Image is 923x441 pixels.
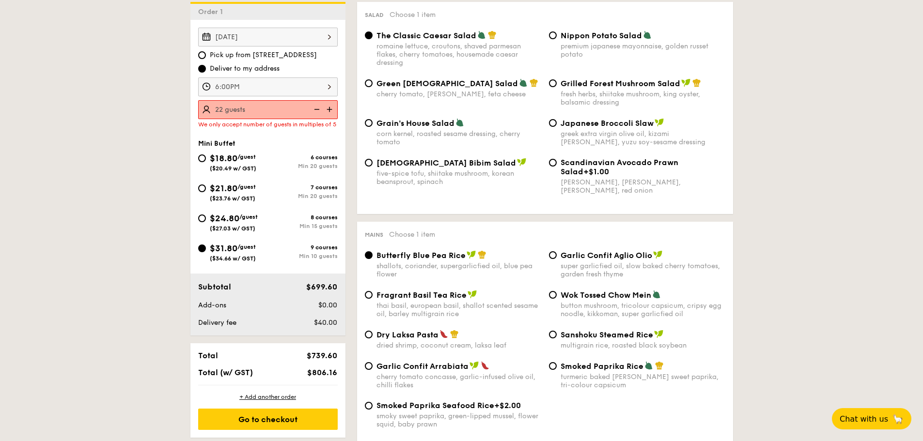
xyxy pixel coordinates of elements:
div: cherry tomato concasse, garlic-infused olive oil, chilli flakes [376,373,541,389]
span: Grilled Forest Mushroom Salad [561,79,680,88]
img: icon-vegetarian.fe4039eb.svg [652,290,661,299]
span: +$2.00 [494,401,521,410]
input: Grain's House Saladcorn kernel, roasted sesame dressing, cherry tomato [365,119,373,127]
input: The Classic Caesar Saladromaine lettuce, croutons, shaved parmesan flakes, cherry tomatoes, house... [365,31,373,39]
input: $18.80/guest($20.49 w/ GST)6 coursesMin 20 guests [198,154,206,162]
span: Dry Laksa Pasta [376,330,438,339]
input: Nippon Potato Saladpremium japanese mayonnaise, golden russet potato [549,31,557,39]
div: super garlicfied oil, slow baked cherry tomatoes, garden fresh thyme [561,262,725,278]
span: $24.80 [210,213,239,224]
img: icon-vegan.f8ff3823.svg [467,250,476,259]
span: Mini Buffet [198,139,235,148]
div: greek extra virgin olive oil, kizami [PERSON_NAME], yuzu soy-sesame dressing [561,130,725,146]
span: +$1.00 [583,167,609,176]
span: ($34.66 w/ GST) [210,255,256,262]
span: Sanshoku Steamed Rice [561,330,653,339]
span: Deliver to my address [210,64,280,74]
span: Fragrant Basil Tea Rice [376,290,467,300]
div: + Add another order [198,393,338,401]
div: Min 20 guests [268,163,338,169]
input: Green [DEMOGRAPHIC_DATA] Saladcherry tomato, [PERSON_NAME], feta cheese [365,79,373,87]
span: Butterfly Blue Pea Rice [376,251,466,260]
img: icon-chef-hat.a58ddaea.svg [478,250,486,259]
img: icon-chef-hat.a58ddaea.svg [655,361,664,370]
input: Garlic Confit Arrabiatacherry tomato concasse, garlic-infused olive oil, chilli flakes [365,362,373,370]
img: icon-spicy.37a8142b.svg [481,361,489,370]
span: Scandinavian Avocado Prawn Salad [561,158,678,176]
input: Scandinavian Avocado Prawn Salad+$1.00[PERSON_NAME], [PERSON_NAME], [PERSON_NAME], red onion [549,159,557,167]
div: 9 courses [268,244,338,251]
img: icon-add.58712e84.svg [323,100,338,119]
div: [PERSON_NAME], [PERSON_NAME], [PERSON_NAME], red onion [561,178,725,195]
img: icon-vegan.f8ff3823.svg [654,330,664,338]
span: Smoked Paprika Seafood Rice [376,401,494,410]
img: icon-vegan.f8ff3823.svg [655,118,664,127]
span: /guest [237,243,256,250]
input: Smoked Paprika Seafood Rice+$2.00smoky sweet paprika, green-lipped mussel, flower squid, baby prawn [365,402,373,410]
span: $0.00 [318,301,337,309]
div: 8 courses [268,214,338,221]
span: Smoked Paprika Rice [561,362,643,371]
div: shallots, coriander, supergarlicfied oil, blue pea flower [376,262,541,278]
span: Pick up from [STREET_ADDRESS] [210,50,317,60]
div: We only accept number of guests in multiples of 5 [198,121,338,128]
input: Fragrant Basil Tea Ricethai basil, european basil, shallot scented sesame oil, barley multigrain ... [365,291,373,299]
input: [DEMOGRAPHIC_DATA] Bibim Saladfive-spice tofu, shiitake mushroom, korean beansprout, spinach [365,159,373,167]
div: corn kernel, roasted sesame dressing, cherry tomato [376,130,541,146]
span: 🦙 [892,413,904,425]
input: Dry Laksa Pastadried shrimp, coconut cream, laksa leaf [365,331,373,338]
img: icon-vegan.f8ff3823.svg [653,250,663,259]
input: Japanese Broccoli Slawgreek extra virgin olive oil, kizami [PERSON_NAME], yuzu soy-sesame dressing [549,119,557,127]
span: ($20.49 w/ GST) [210,165,256,172]
img: icon-vegetarian.fe4039eb.svg [519,78,528,87]
span: Choose 1 item [390,11,436,19]
div: multigrain rice, roasted black soybean [561,341,725,350]
span: Chat with us [840,414,888,424]
span: Mains [365,231,383,238]
span: Grain's House Salad [376,119,454,128]
input: Number of guests [198,100,338,119]
span: [DEMOGRAPHIC_DATA] Bibim Salad [376,158,516,167]
span: Japanese Broccoli Slaw [561,119,654,128]
div: premium japanese mayonnaise, golden russet potato [561,42,725,59]
span: Nippon Potato Salad [561,31,642,40]
span: ($27.03 w/ GST) [210,225,255,232]
div: romaine lettuce, croutons, shaved parmesan flakes, cherry tomatoes, housemade caesar dressing [376,42,541,67]
div: cherry tomato, [PERSON_NAME], feta cheese [376,90,541,98]
img: icon-vegan.f8ff3823.svg [517,158,527,167]
span: Subtotal [198,282,231,291]
input: $21.80/guest($23.76 w/ GST)7 coursesMin 20 guests [198,184,206,192]
span: Garlic Confit Aglio Olio [561,251,652,260]
input: Pick up from [STREET_ADDRESS] [198,51,206,59]
span: $806.16 [307,368,337,377]
div: 7 courses [268,184,338,191]
span: $18.80 [210,153,237,164]
span: /guest [237,153,256,160]
div: smoky sweet paprika, green-lipped mussel, flower squid, baby prawn [376,412,541,428]
div: button mushroom, tricolour capsicum, cripsy egg noodle, kikkoman, super garlicfied oil [561,302,725,318]
input: Sanshoku Steamed Ricemultigrain rice, roasted black soybean [549,331,557,338]
span: Order 1 [198,8,227,16]
img: icon-vegetarian.fe4039eb.svg [477,30,486,39]
img: icon-reduce.1d2dbef1.svg [309,100,323,119]
span: $699.60 [306,282,337,291]
div: five-spice tofu, shiitake mushroom, korean beansprout, spinach [376,169,541,186]
div: dried shrimp, coconut cream, laksa leaf [376,341,541,350]
div: fresh herbs, shiitake mushroom, king oyster, balsamic dressing [561,90,725,106]
span: Garlic Confit Arrabiata [376,362,469,371]
input: Grilled Forest Mushroom Saladfresh herbs, shiitake mushroom, king oyster, balsamic dressing [549,79,557,87]
span: $40.00 [314,319,337,327]
img: icon-chef-hat.a58ddaea.svg [692,78,701,87]
img: icon-chef-hat.a58ddaea.svg [488,30,497,39]
div: Min 15 guests [268,223,338,229]
input: Garlic Confit Aglio Oliosuper garlicfied oil, slow baked cherry tomatoes, garden fresh thyme [549,251,557,259]
div: Min 10 guests [268,253,338,259]
span: ($23.76 w/ GST) [210,195,255,202]
span: /guest [237,183,256,190]
span: $21.80 [210,183,237,194]
input: Event time [198,77,338,96]
input: $31.80/guest($34.66 w/ GST)9 coursesMin 10 guests [198,244,206,252]
img: icon-vegetarian.fe4039eb.svg [643,30,652,39]
img: icon-vegetarian.fe4039eb.svg [455,118,464,127]
div: thai basil, european basil, shallot scented sesame oil, barley multigrain rice [376,302,541,318]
